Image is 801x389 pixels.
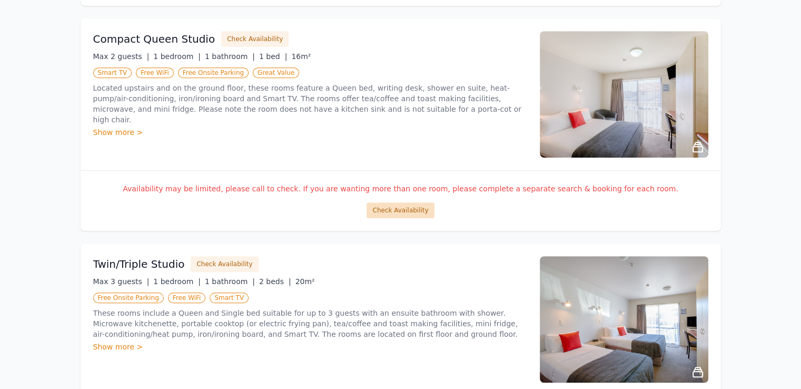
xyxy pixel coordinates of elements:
[191,256,258,272] button: Check Availability
[259,52,287,61] span: 1 bed |
[93,52,150,61] span: Max 2 guests |
[93,277,150,286] span: Max 3 guests |
[259,277,291,286] span: 2 beds |
[367,202,434,218] button: Check Availability
[178,67,249,78] span: Free Onsite Parking
[93,293,164,303] span: Free Onsite Parking
[153,277,201,286] span: 1 bedroom |
[93,183,708,194] p: Availability may be limited, please call to check. If you are wanting more than one room, please ...
[210,293,249,303] span: Smart TV
[153,52,201,61] span: 1 bedroom |
[221,31,289,47] button: Check Availability
[205,52,255,61] span: 1 bathroom |
[93,83,527,125] p: Located upstairs and on the ground floor, these rooms feature a Queen bed, writing desk, shower e...
[168,293,206,303] span: Free WiFi
[295,277,315,286] span: 20m²
[205,277,255,286] span: 1 bathroom |
[93,257,185,271] h3: Twin/Triple Studio
[93,32,215,46] h3: Compact Queen Studio
[93,308,527,339] p: These rooms include a Queen and Single bed suitable for up to 3 guests with an ensuite bathroom w...
[93,342,527,352] div: Show more >
[93,67,132,78] span: Smart TV
[291,52,311,61] span: 16m²
[93,127,527,138] div: Show more >
[253,67,299,78] span: Great Value
[136,67,174,78] span: Free WiFi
